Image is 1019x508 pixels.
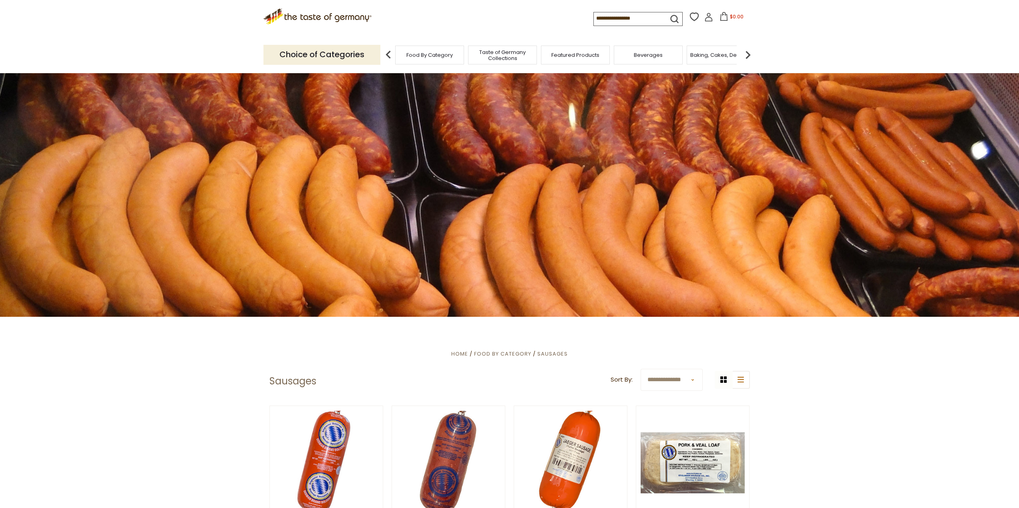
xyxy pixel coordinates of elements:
[474,350,531,358] a: Food By Category
[690,52,752,58] a: Baking, Cakes, Desserts
[611,375,633,385] label: Sort By:
[269,375,316,387] h1: Sausages
[730,13,744,20] span: $0.00
[740,47,756,63] img: next arrow
[537,350,568,358] a: Sausages
[451,350,468,358] a: Home
[406,52,453,58] a: Food By Category
[263,45,380,64] p: Choice of Categories
[715,12,749,24] button: $0.00
[380,47,396,63] img: previous arrow
[551,52,599,58] a: Featured Products
[470,49,535,61] a: Taste of Germany Collections
[634,52,663,58] a: Beverages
